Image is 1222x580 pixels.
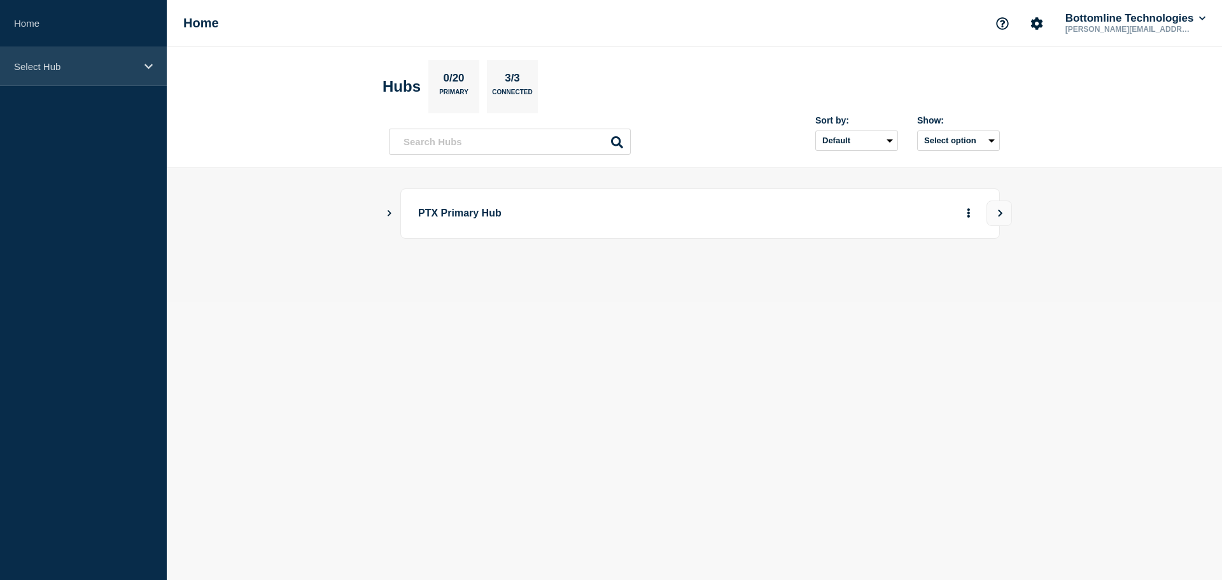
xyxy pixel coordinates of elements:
[960,202,977,225] button: More actions
[386,209,393,218] button: Show Connected Hubs
[14,61,136,72] p: Select Hub
[383,78,421,95] h2: Hubs
[917,115,1000,125] div: Show:
[492,88,532,102] p: Connected
[815,131,898,151] select: Sort by
[987,201,1012,226] button: View
[989,10,1016,37] button: Support
[439,72,469,88] p: 0/20
[183,16,219,31] h1: Home
[815,115,898,125] div: Sort by:
[418,202,770,225] p: PTX Primary Hub
[917,131,1000,151] button: Select option
[500,72,525,88] p: 3/3
[1023,10,1050,37] button: Account settings
[389,129,631,155] input: Search Hubs
[439,88,468,102] p: Primary
[1063,25,1195,34] p: [PERSON_NAME][EMAIL_ADDRESS][PERSON_NAME][DOMAIN_NAME]
[1063,12,1208,25] button: Bottomline Technologies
